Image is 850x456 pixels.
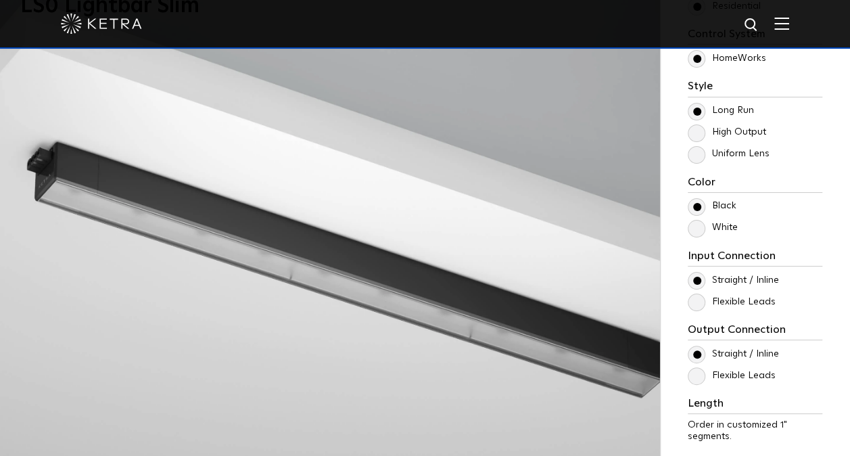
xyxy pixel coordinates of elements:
[688,296,776,308] label: Flexible Leads
[688,53,766,64] label: HomeWorks
[688,370,776,382] label: Flexible Leads
[774,17,789,30] img: Hamburger%20Nav.svg
[688,105,754,116] label: Long Run
[688,80,822,97] h3: Style
[688,348,779,360] label: Straight / Inline
[688,148,770,160] label: Uniform Lens
[688,397,822,414] h3: Length
[688,127,766,138] label: High Output
[688,275,779,286] label: Straight / Inline
[743,17,760,34] img: search icon
[688,420,787,441] span: Order in customized 1" segments.
[688,222,738,233] label: White
[688,176,822,193] h3: Color
[688,250,822,267] h3: Input Connection
[688,200,736,212] label: Black
[688,323,822,340] h3: Output Connection
[61,14,142,34] img: ketra-logo-2019-white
